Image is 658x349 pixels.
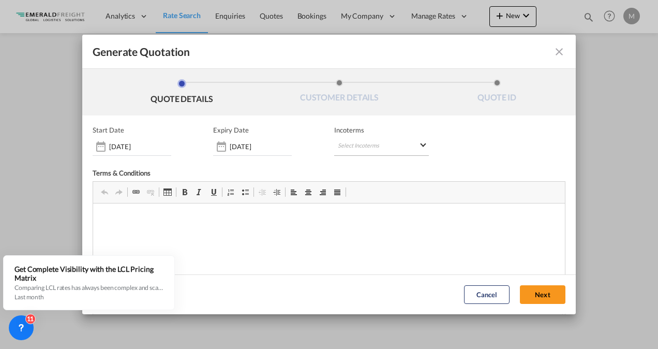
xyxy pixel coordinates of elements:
[112,185,126,199] a: Redo (Ctrl+Y)
[261,79,418,107] li: CUSTOMER DETAILS
[464,286,510,304] button: Cancel
[103,79,261,107] li: QUOTE DETAILS
[301,185,316,199] a: Centre
[213,126,249,134] p: Expiry Date
[129,185,143,199] a: Link (Ctrl+K)
[143,185,158,199] a: Unlink
[82,35,576,314] md-dialog: Generate QuotationQUOTE ...
[93,126,124,134] p: Start Date
[316,185,330,199] a: Align Right
[553,46,565,58] md-icon: icon-close fg-AAA8AD cursor m-0
[287,185,301,199] a: Align Left
[93,45,190,59] span: Generate Quotation
[97,185,112,199] a: Undo (Ctrl+Z)
[109,142,171,151] input: Start date
[93,169,329,181] div: Terms & Conditions
[238,185,252,199] a: Insert/Remove Bulleted List
[223,185,238,199] a: Insert/Remove Numbered List
[192,185,206,199] a: Italic (Ctrl+I)
[160,185,175,199] a: Table
[334,126,429,134] span: Incoterms
[230,142,292,151] input: Expiry date
[177,185,192,199] a: Bold (Ctrl+B)
[255,185,270,199] a: Decrease Indent
[206,185,221,199] a: Underline (Ctrl+U)
[270,185,284,199] a: Increase Indent
[334,137,429,156] md-select: Select Incoterms
[93,203,565,307] iframe: Rich Text Editor, editor2
[330,185,345,199] a: Justify
[418,79,576,107] li: QUOTE ID
[520,286,565,304] button: Next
